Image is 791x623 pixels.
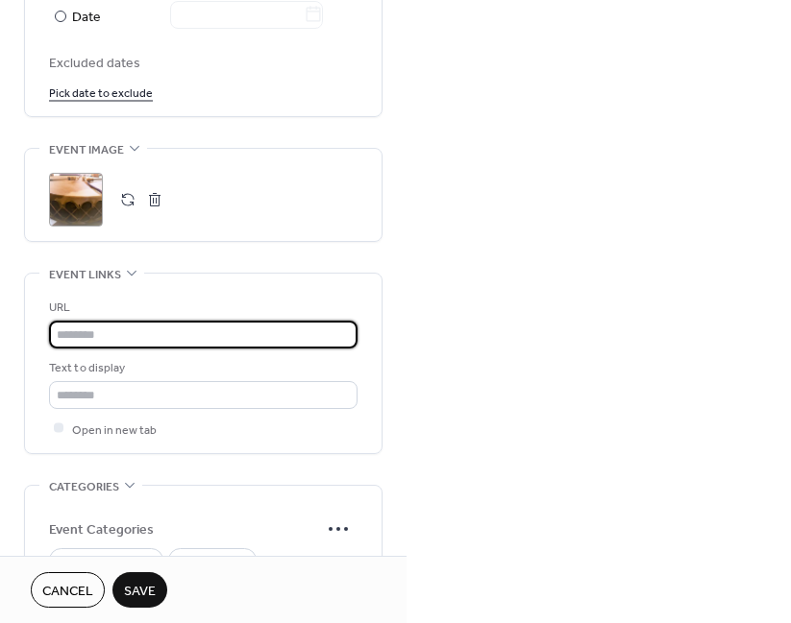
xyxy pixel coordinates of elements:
span: Categories [49,477,119,497]
span: Cancel [42,582,93,602]
button: Cancel [31,572,105,608]
div: ; [49,173,103,227]
span: Open in new tab [72,419,157,440]
span: Event image [49,140,124,160]
span: Art & Culture [179,551,246,571]
span: Event Categories [49,520,319,540]
span: Event links [49,265,121,285]
span: Outdoor & Nature [60,551,153,571]
button: Save [112,572,167,608]
div: Text to display [49,358,354,378]
span: Pick date to exclude [49,83,153,103]
div: Date [72,7,323,29]
span: Excluded dates [49,53,358,73]
div: URL [49,298,354,318]
span: Save [124,582,156,602]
